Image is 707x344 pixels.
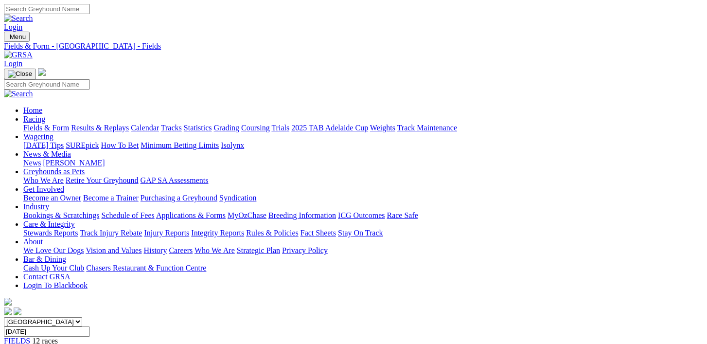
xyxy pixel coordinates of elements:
[23,246,703,255] div: About
[23,167,85,176] a: Greyhounds as Pets
[23,229,703,237] div: Care & Integrity
[191,229,244,237] a: Integrity Reports
[144,229,189,237] a: Injury Reports
[23,124,703,132] div: Racing
[23,194,703,202] div: Get Involved
[23,106,42,114] a: Home
[23,141,703,150] div: Wagering
[8,70,32,78] img: Close
[4,42,703,51] a: Fields & Form - [GEOGRAPHIC_DATA] - Fields
[23,159,41,167] a: News
[23,141,64,149] a: [DATE] Tips
[23,124,69,132] a: Fields & Form
[14,308,21,315] img: twitter.svg
[80,229,142,237] a: Track Injury Rebate
[268,211,336,219] a: Breeding Information
[221,141,244,149] a: Isolynx
[184,124,212,132] a: Statistics
[43,159,105,167] a: [PERSON_NAME]
[4,4,90,14] input: Search
[10,33,26,40] span: Menu
[4,14,33,23] img: Search
[66,141,99,149] a: SUREpick
[23,176,64,184] a: Who We Are
[4,32,30,42] button: Toggle navigation
[23,150,71,158] a: News & Media
[4,298,12,306] img: logo-grsa-white.png
[23,211,99,219] a: Bookings & Scratchings
[300,229,336,237] a: Fact Sheets
[23,246,84,254] a: We Love Our Dogs
[4,23,22,31] a: Login
[143,246,167,254] a: History
[141,176,209,184] a: GAP SA Assessments
[101,211,154,219] a: Schedule of Fees
[4,326,90,337] input: Select date
[4,308,12,315] img: facebook.svg
[282,246,328,254] a: Privacy Policy
[71,124,129,132] a: Results & Replays
[370,124,395,132] a: Weights
[237,246,280,254] a: Strategic Plan
[156,211,226,219] a: Applications & Forms
[23,237,43,246] a: About
[161,124,182,132] a: Tracks
[141,194,217,202] a: Purchasing a Greyhound
[23,229,78,237] a: Stewards Reports
[23,264,703,272] div: Bar & Dining
[169,246,193,254] a: Careers
[66,176,139,184] a: Retire Your Greyhound
[23,220,75,228] a: Care & Integrity
[387,211,418,219] a: Race Safe
[4,90,33,98] img: Search
[219,194,256,202] a: Syndication
[397,124,457,132] a: Track Maintenance
[4,51,33,59] img: GRSA
[338,229,383,237] a: Stay On Track
[23,194,81,202] a: Become an Owner
[4,69,36,79] button: Toggle navigation
[271,124,289,132] a: Trials
[23,159,703,167] div: News & Media
[23,255,66,263] a: Bar & Dining
[23,211,703,220] div: Industry
[4,59,22,68] a: Login
[141,141,219,149] a: Minimum Betting Limits
[4,79,90,90] input: Search
[131,124,159,132] a: Calendar
[338,211,385,219] a: ICG Outcomes
[86,264,206,272] a: Chasers Restaurant & Function Centre
[291,124,368,132] a: 2025 TAB Adelaide Cup
[101,141,139,149] a: How To Bet
[214,124,239,132] a: Grading
[23,272,70,281] a: Contact GRSA
[194,246,235,254] a: Who We Are
[241,124,270,132] a: Coursing
[23,281,88,290] a: Login To Blackbook
[38,68,46,76] img: logo-grsa-white.png
[246,229,299,237] a: Rules & Policies
[83,194,139,202] a: Become a Trainer
[23,132,53,141] a: Wagering
[23,202,49,211] a: Industry
[23,115,45,123] a: Racing
[86,246,141,254] a: Vision and Values
[23,185,64,193] a: Get Involved
[228,211,266,219] a: MyOzChase
[23,264,84,272] a: Cash Up Your Club
[23,176,703,185] div: Greyhounds as Pets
